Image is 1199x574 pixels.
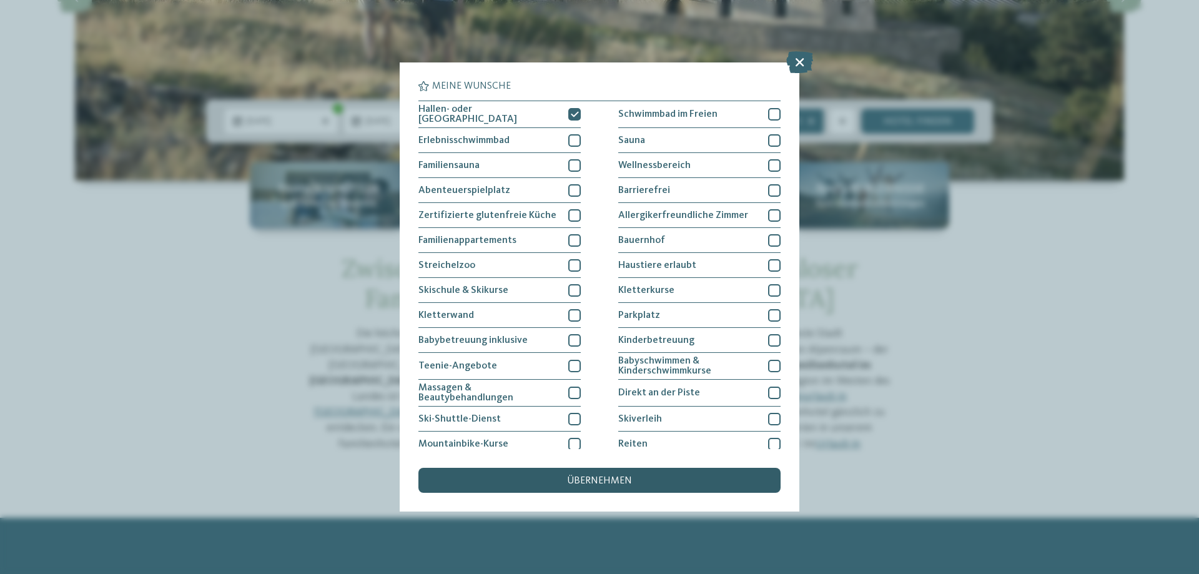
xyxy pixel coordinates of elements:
[618,285,674,295] span: Kletterkurse
[418,285,508,295] span: Skischule & Skikurse
[418,210,556,220] span: Zertifizierte glutenfreie Küche
[618,388,700,398] span: Direkt an der Piste
[418,335,528,345] span: Babybetreuung inklusive
[418,104,559,124] span: Hallen- oder [GEOGRAPHIC_DATA]
[618,335,694,345] span: Kinderbetreuung
[618,260,696,270] span: Haustiere erlaubt
[418,260,475,270] span: Streichelzoo
[618,136,645,146] span: Sauna
[618,109,718,119] span: Schwimmbad im Freien
[418,161,480,171] span: Familiensauna
[618,161,691,171] span: Wellnessbereich
[618,210,748,220] span: Allergikerfreundliche Zimmer
[618,310,660,320] span: Parkplatz
[618,439,648,449] span: Reiten
[418,361,497,371] span: Teenie-Angebote
[418,136,510,146] span: Erlebnisschwimmbad
[418,383,559,403] span: Massagen & Beautybehandlungen
[618,414,662,424] span: Skiverleih
[618,186,670,195] span: Barrierefrei
[432,81,511,91] span: Meine Wünsche
[418,414,501,424] span: Ski-Shuttle-Dienst
[418,310,474,320] span: Kletterwand
[618,235,665,245] span: Bauernhof
[567,476,632,486] span: übernehmen
[418,439,508,449] span: Mountainbike-Kurse
[418,186,510,195] span: Abenteuerspielplatz
[618,356,759,376] span: Babyschwimmen & Kinderschwimmkurse
[418,235,516,245] span: Familienappartements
